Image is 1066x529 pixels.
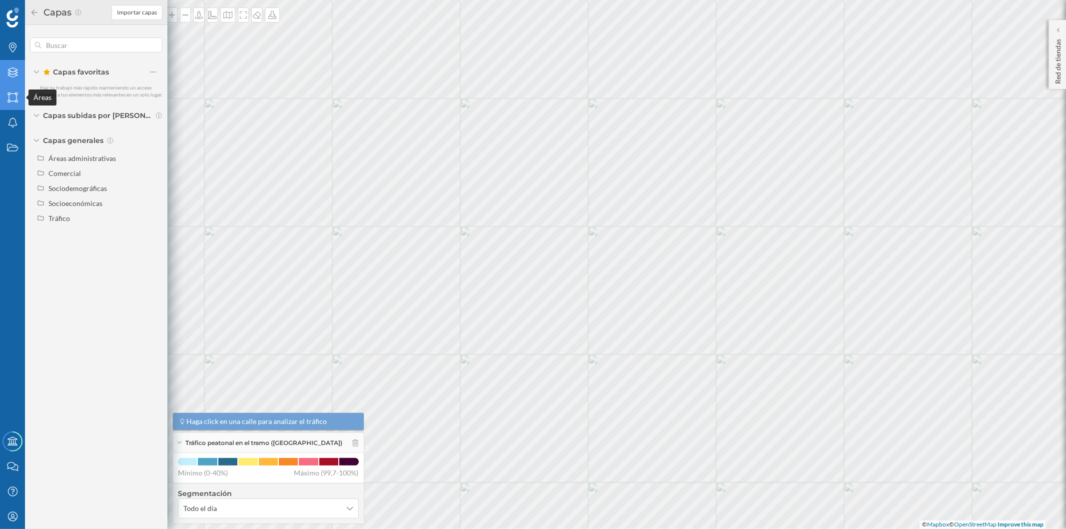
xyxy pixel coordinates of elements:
[920,520,1046,529] div: © ©
[43,110,153,120] span: Capas subidas por [PERSON_NAME] Consultores (TSL)
[294,468,359,478] span: Máximo (99,7-100%)
[48,199,102,207] div: Socioeconómicas
[187,416,327,426] span: Haga click en una calle para analizar el tráfico
[117,8,157,17] span: Importar capas
[954,520,997,528] a: OpenStreetMap
[1053,35,1063,84] p: Red de tiendas
[48,154,116,162] div: Áreas administrativas
[183,503,217,513] span: Todo el día
[178,468,228,478] span: Mínimo (0-40%)
[43,135,103,145] span: Capas generales
[927,520,949,528] a: Mapbox
[43,67,109,77] span: Capas favoritas
[39,4,74,20] h2: Capas
[6,7,19,27] img: Geoblink Logo
[40,84,162,97] span: Haz tu trabajo más rápido manteniendo un acceso directo a tus elementos más relevantes en un solo...
[178,488,359,498] h4: Segmentación
[28,89,56,105] div: Áreas
[48,169,81,177] div: Comercial
[20,7,55,16] span: Soporte
[48,214,70,222] div: Tráfico
[48,184,107,192] div: Sociodemográficas
[185,438,342,447] span: Tráfico peatonal en el tramo ([GEOGRAPHIC_DATA])
[998,520,1044,528] a: Improve this map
